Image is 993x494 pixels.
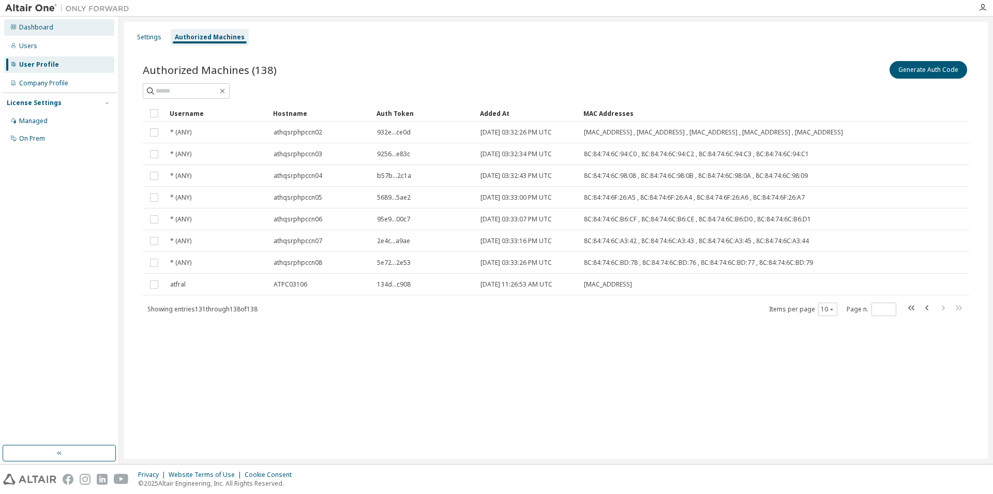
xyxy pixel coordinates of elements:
span: 8C:84:74:6F:26:A5 , 8C:84:74:6F:26:A4 , 8C:84:74:6F:26:A6 , 8C:84:74:6F:26:A7 [584,193,805,202]
span: 2e4c...a9ae [377,237,410,245]
div: Cookie Consent [245,471,298,479]
span: 932e...ce0d [377,128,411,137]
span: 8C:84:74:6C:98:08 , 8C:84:74:6C:98:0B , 8C:84:74:6C:98:0A , 8C:84:74:6C:98:09 [584,172,808,180]
div: Company Profile [19,79,68,87]
span: [MAC_ADDRESS] [584,280,632,289]
span: * (ANY) [170,215,191,223]
span: athqsrphpccn04 [274,172,322,180]
div: User Profile [19,61,59,69]
span: * (ANY) [170,128,191,137]
span: athqsrphpccn08 [274,259,322,267]
span: b57b...2c1a [377,172,411,180]
div: Managed [19,117,48,125]
span: athqsrphpccn06 [274,215,322,223]
span: * (ANY) [170,193,191,202]
span: * (ANY) [170,237,191,245]
span: [MAC_ADDRESS] , [MAC_ADDRESS] , [MAC_ADDRESS] , [MAC_ADDRESS] , [MAC_ADDRESS] [584,128,843,137]
span: 8C:84:74:6C:BD:78 , 8C:84:74:6C:BD:76 , 8C:84:74:6C:BD:77 , 8C:84:74:6C:BD:79 [584,259,813,267]
span: 5e72...2e53 [377,259,411,267]
div: Users [19,42,37,50]
span: athqsrphpccn03 [274,150,322,158]
span: [DATE] 03:33:00 PM UTC [480,193,552,202]
span: athqsrphpccn07 [274,237,322,245]
div: Website Terms of Use [169,471,245,479]
span: 8C:84:74:6C:A3:42 , 8C:84:74:6C:A3:43 , 8C:84:74:6C:A3:45 , 8C:84:74:6C:A3:44 [584,237,809,245]
div: On Prem [19,134,45,143]
span: athqsrphpccn05 [274,193,322,202]
span: [DATE] 11:26:53 AM UTC [480,280,552,289]
span: 95e9...00c7 [377,215,410,223]
span: Authorized Machines (138) [143,63,277,77]
span: 9256...e83c [377,150,410,158]
div: Settings [137,33,161,41]
div: Auth Token [377,105,472,122]
img: linkedin.svg [97,474,108,485]
span: Showing entries 131 through 138 of 138 [147,305,258,313]
span: * (ANY) [170,172,191,180]
button: Generate Auth Code [890,61,967,79]
span: Items per page [769,303,837,316]
div: Added At [480,105,575,122]
div: Authorized Machines [175,33,245,41]
div: License Settings [7,99,62,107]
div: Dashboard [19,23,53,32]
div: Privacy [138,471,169,479]
img: Altair One [5,3,134,13]
span: * (ANY) [170,259,191,267]
span: [DATE] 03:33:26 PM UTC [480,259,552,267]
img: altair_logo.svg [3,474,56,485]
div: Hostname [273,105,368,122]
span: 8C:84:74:6C:94:C0 , 8C:84:74:6C:94:C2 , 8C:84:74:6C:94:C3 , 8C:84:74:6C:94:C1 [584,150,809,158]
span: [DATE] 03:33:16 PM UTC [480,237,552,245]
p: © 2025 Altair Engineering, Inc. All Rights Reserved. [138,479,298,488]
span: * (ANY) [170,150,191,158]
img: instagram.svg [80,474,91,485]
img: youtube.svg [114,474,129,485]
span: atfral [170,280,186,289]
span: 134d...c908 [377,280,411,289]
span: 8C:84:74:6C:B6:CF , 8C:84:74:6C:B6:CE , 8C:84:74:6C:B6:D0 , 8C:84:74:6C:B6:D1 [584,215,811,223]
span: 5689...5ae2 [377,193,411,202]
img: facebook.svg [63,474,73,485]
span: athqsrphpccn02 [274,128,322,137]
span: [DATE] 03:33:07 PM UTC [480,215,552,223]
button: 10 [821,305,835,313]
span: ATPC03106 [274,280,307,289]
div: MAC Addresses [583,105,861,122]
span: [DATE] 03:32:34 PM UTC [480,150,552,158]
span: [DATE] 03:32:43 PM UTC [480,172,552,180]
span: [DATE] 03:32:26 PM UTC [480,128,552,137]
span: Page n. [847,303,896,316]
div: Username [170,105,265,122]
